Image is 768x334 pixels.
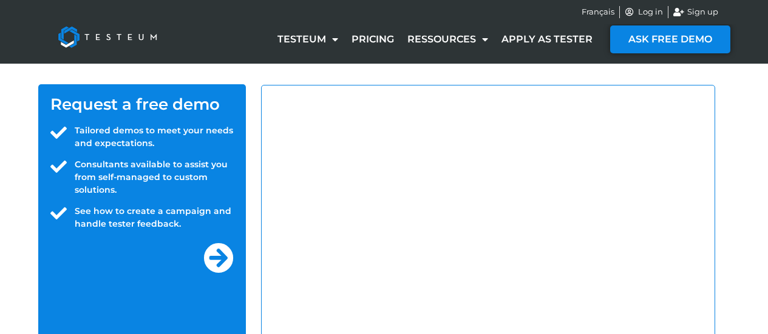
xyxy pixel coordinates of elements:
[401,25,495,53] a: Ressources
[44,13,171,61] img: Testeum Logo - Application crowdtesting platform
[684,6,718,18] span: Sign up
[628,35,712,44] span: ASK FREE DEMO
[625,6,664,18] a: Log in
[72,205,233,230] span: See how to create a campaign and handle tester feedback.
[345,25,401,53] a: Pricing
[72,158,233,196] span: Consultants available to assist you from self-managed to custom solutions.
[610,25,730,53] a: ASK FREE DEMO
[271,25,345,53] a: Testeum
[271,25,599,53] nav: Menu
[50,96,234,112] h1: Request a free demo
[673,6,718,18] a: Sign up
[72,124,233,150] span: Tailored demos to meet your needs and expectations.
[495,25,599,53] a: Apply as tester
[582,6,614,18] a: Français
[635,6,663,18] span: Log in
